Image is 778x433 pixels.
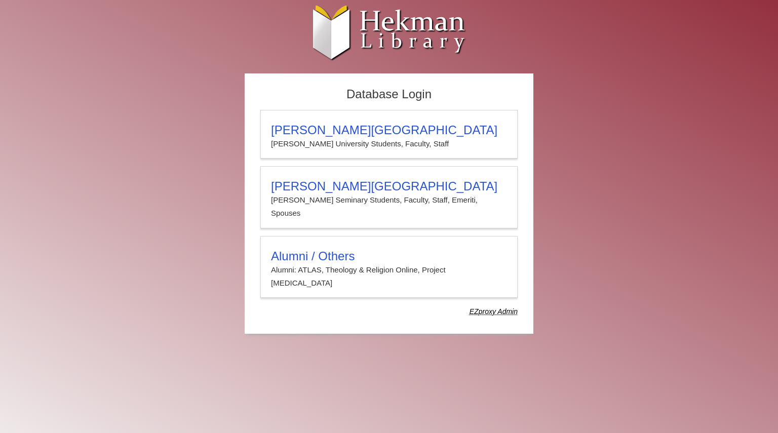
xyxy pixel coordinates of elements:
[255,84,523,105] h2: Database Login
[260,166,518,228] a: [PERSON_NAME][GEOGRAPHIC_DATA][PERSON_NAME] Seminary Students, Faculty, Staff, Emeriti, Spouses
[271,193,507,220] p: [PERSON_NAME] Seminary Students, Faculty, Staff, Emeriti, Spouses
[470,307,518,316] dfn: Use Alumni login
[271,249,507,263] h3: Alumni / Others
[260,110,518,159] a: [PERSON_NAME][GEOGRAPHIC_DATA][PERSON_NAME] University Students, Faculty, Staff
[271,123,507,137] h3: [PERSON_NAME][GEOGRAPHIC_DATA]
[271,137,507,150] p: [PERSON_NAME] University Students, Faculty, Staff
[271,179,507,193] h3: [PERSON_NAME][GEOGRAPHIC_DATA]
[271,263,507,290] p: Alumni: ATLAS, Theology & Religion Online, Project [MEDICAL_DATA]
[271,249,507,290] summary: Alumni / OthersAlumni: ATLAS, Theology & Religion Online, Project [MEDICAL_DATA]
